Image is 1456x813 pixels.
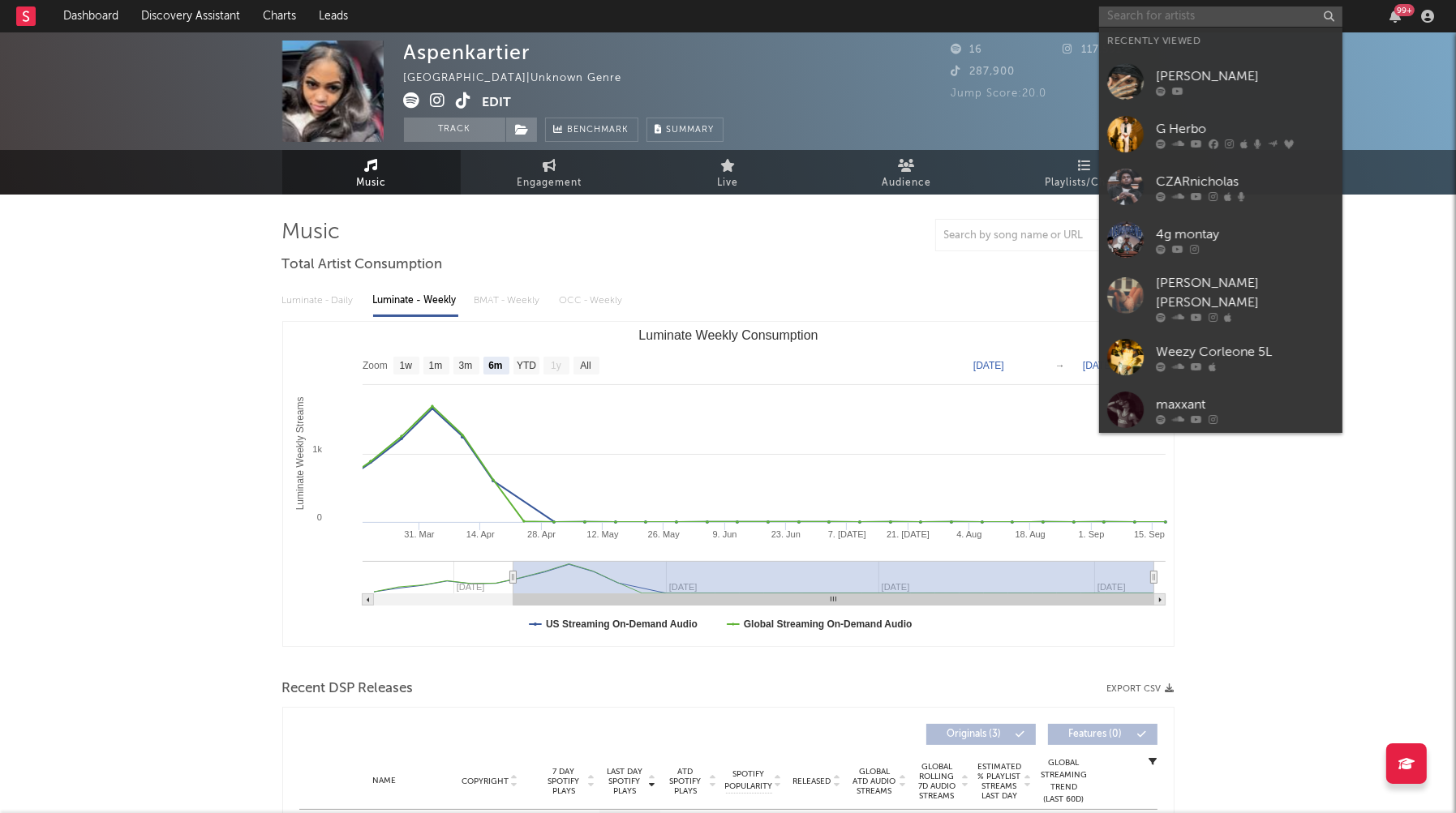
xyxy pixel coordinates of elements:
text: 1k [312,444,322,454]
button: Track [404,118,505,142]
span: ATD Spotify Plays [664,767,707,796]
div: Recently Viewed [1107,32,1334,51]
div: Luminate - Weekly [373,287,458,315]
div: [PERSON_NAME] [1156,66,1334,86]
span: Live [718,173,739,193]
a: Audience [818,150,996,195]
svg: Luminate Weekly Consumption [283,322,1174,646]
text: 14. Apr [466,529,494,539]
text: Luminate Weekly Streams [294,397,305,511]
div: [PERSON_NAME] [PERSON_NAME] [1156,274,1334,313]
text: 3m [458,361,472,372]
text: US Streaming On-Demand Audio [546,618,698,630]
a: Playlists/Charts [996,150,1175,195]
div: CZARnicholas [1156,172,1334,191]
text: 0 [316,512,321,522]
text: 23. Jun [771,529,800,539]
div: Name [332,775,438,787]
text: 7. [DATE] [827,529,865,539]
button: Originals(3) [926,724,1036,745]
button: 99+ [1389,10,1401,23]
div: maxxant [1156,395,1334,414]
text: Global Streaming On-Demand Audio [743,618,912,630]
span: Total Artist Consumption [282,255,443,275]
text: 28. Apr [527,529,556,539]
input: Search by song name or URL [936,229,1107,242]
text: [DATE] [973,360,1004,371]
text: → [1055,360,1065,371]
span: Recent DSP Releases [282,679,414,699]
a: [PERSON_NAME] [PERSON_NAME] [1099,266,1342,331]
text: 15. Sep [1134,529,1165,539]
span: Last Day Spotify Plays [603,767,646,796]
span: Global Rolling 7D Audio Streams [915,762,960,801]
span: Released [793,777,831,786]
text: [DATE] [1083,360,1114,371]
a: 4g montay [1099,213,1342,266]
div: Weezy Corleone 5L [1156,342,1334,362]
span: Copyright [462,777,509,786]
text: 21. [DATE] [887,529,930,539]
div: 4g montay [1156,225,1334,244]
a: CZARnicholas [1099,160,1342,213]
a: G Herbo [1099,108,1342,160]
text: 26. May [647,529,680,539]
button: Edit [483,92,512,113]
span: Benchmark [568,121,629,140]
div: 99 + [1394,4,1415,16]
a: [PERSON_NAME] [1099,55,1342,108]
span: 287,900 [951,66,1016,77]
text: 9. Jun [712,529,737,539]
a: maxxant [1099,383,1342,436]
a: Benchmark [545,118,638,142]
span: Spotify Popularity [724,768,772,793]
button: Summary [646,118,724,142]
a: Weezy Corleone 5L [1099,331,1342,383]
text: 18. Aug [1015,529,1045,539]
button: Export CSV [1107,684,1175,694]
text: Zoom [363,361,388,372]
text: 31. Mar [404,529,435,539]
span: Summary [667,126,715,135]
a: Engagement [461,150,639,195]
span: Jump Score: 20.0 [951,88,1047,99]
text: All [580,361,591,372]
span: Originals ( 3 ) [937,730,1011,739]
span: 117,591 [1063,45,1122,55]
text: 1m [428,361,442,372]
text: 1w [399,361,412,372]
text: 1y [551,361,561,372]
a: Music [282,150,461,195]
span: Engagement [518,173,582,193]
text: Luminate Weekly Consumption [638,328,818,342]
button: Features(0) [1048,724,1157,745]
div: G Herbo [1156,119,1334,139]
text: 1. Sep [1078,529,1104,539]
span: Features ( 0 ) [1059,730,1133,739]
span: 16 [951,45,983,55]
text: 12. May [586,529,619,539]
text: 6m [488,361,502,372]
span: Global ATD Audio Streams [853,767,897,796]
span: Audience [882,173,931,193]
span: Estimated % Playlist Streams Last Day [977,762,1022,801]
span: 7 Day Spotify Plays [543,767,586,796]
text: YTD [516,361,535,372]
span: Playlists/Charts [1045,173,1125,193]
text: 4. Aug [956,529,981,539]
div: Global Streaming Trend (Last 60D) [1040,757,1089,806]
a: Live [639,150,818,195]
div: Aspenkartier [404,41,530,64]
span: Music [356,173,386,193]
div: [GEOGRAPHIC_DATA] | Unknown Genre [404,69,641,88]
input: Search for artists [1099,6,1342,27]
